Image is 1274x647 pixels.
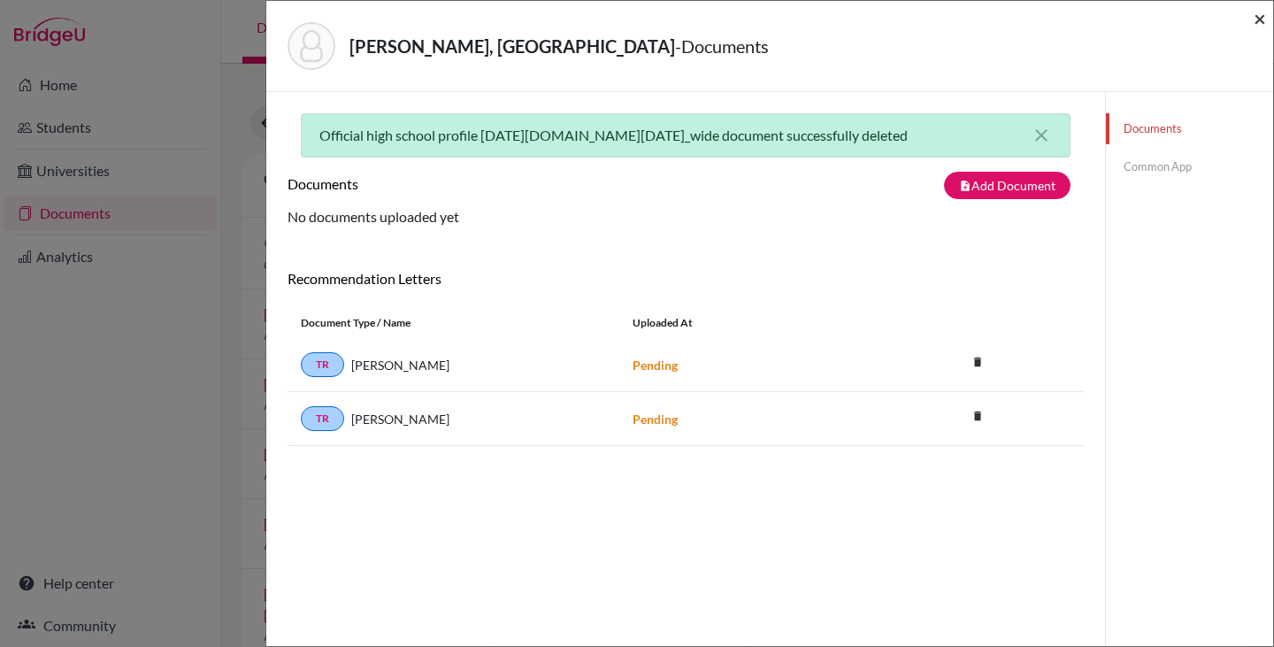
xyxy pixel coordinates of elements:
div: No documents uploaded yet [288,113,1084,227]
h6: Documents [288,175,686,192]
span: × [1254,5,1266,31]
a: TR [301,352,344,377]
div: Uploaded at [619,315,885,331]
a: Documents [1106,113,1273,144]
span: [PERSON_NAME] [351,410,449,428]
span: [PERSON_NAME] [351,356,449,374]
strong: Pending [633,358,678,373]
button: close [1031,125,1052,146]
button: note_addAdd Document [944,172,1071,199]
span: - Documents [675,35,769,57]
a: TR [301,406,344,431]
strong: [PERSON_NAME], [GEOGRAPHIC_DATA] [349,35,675,57]
div: Document Type / Name [288,315,619,331]
a: Common App [1106,151,1273,182]
i: delete [964,349,991,375]
button: Close [1254,8,1266,29]
div: Official high school profile [DATE][DOMAIN_NAME][DATE]_wide document successfully deleted [301,113,1071,158]
a: delete [964,405,991,429]
a: delete [964,351,991,375]
i: delete [964,403,991,429]
strong: Pending [633,412,678,427]
i: note_add [959,180,971,192]
h6: Recommendation Letters [288,270,1084,287]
